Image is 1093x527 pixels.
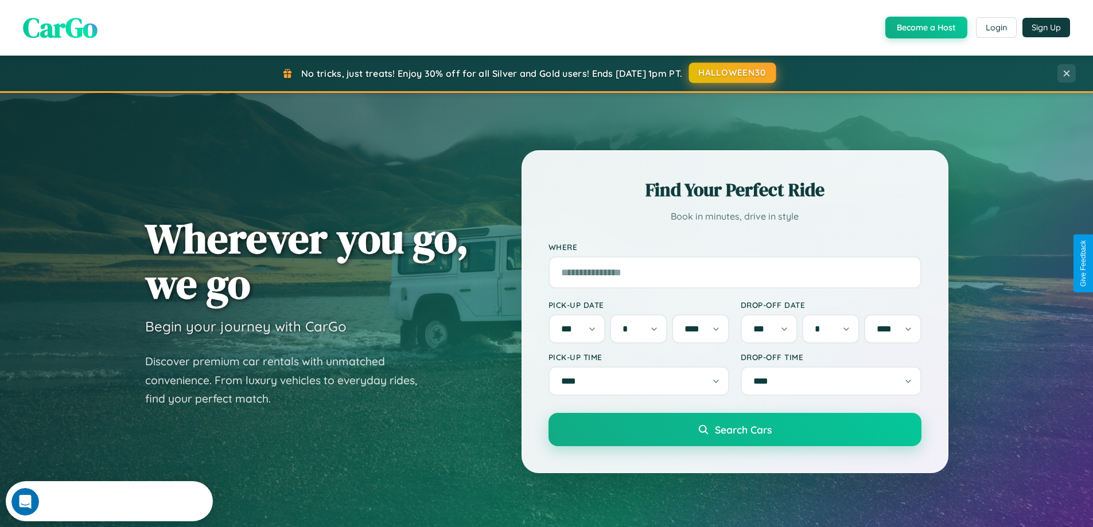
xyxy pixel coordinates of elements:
[549,352,729,362] label: Pick-up Time
[689,63,776,83] button: HALLOWEEN30
[145,216,469,306] h1: Wherever you go, we go
[715,423,772,436] span: Search Cars
[145,352,432,408] p: Discover premium car rentals with unmatched convenience. From luxury vehicles to everyday rides, ...
[549,300,729,310] label: Pick-up Date
[301,68,682,79] span: No tricks, just treats! Enjoy 30% off for all Silver and Gold users! Ends [DATE] 1pm PT.
[741,300,921,310] label: Drop-off Date
[549,413,921,446] button: Search Cars
[1079,240,1087,287] div: Give Feedback
[549,242,921,252] label: Where
[145,318,347,335] h3: Begin your journey with CarGo
[549,208,921,225] p: Book in minutes, drive in style
[23,9,98,46] span: CarGo
[976,17,1017,38] button: Login
[549,177,921,202] h2: Find Your Perfect Ride
[741,352,921,362] label: Drop-off Time
[11,488,39,516] iframe: Intercom live chat
[6,481,213,521] iframe: Intercom live chat discovery launcher
[885,17,967,38] button: Become a Host
[1022,18,1070,37] button: Sign Up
